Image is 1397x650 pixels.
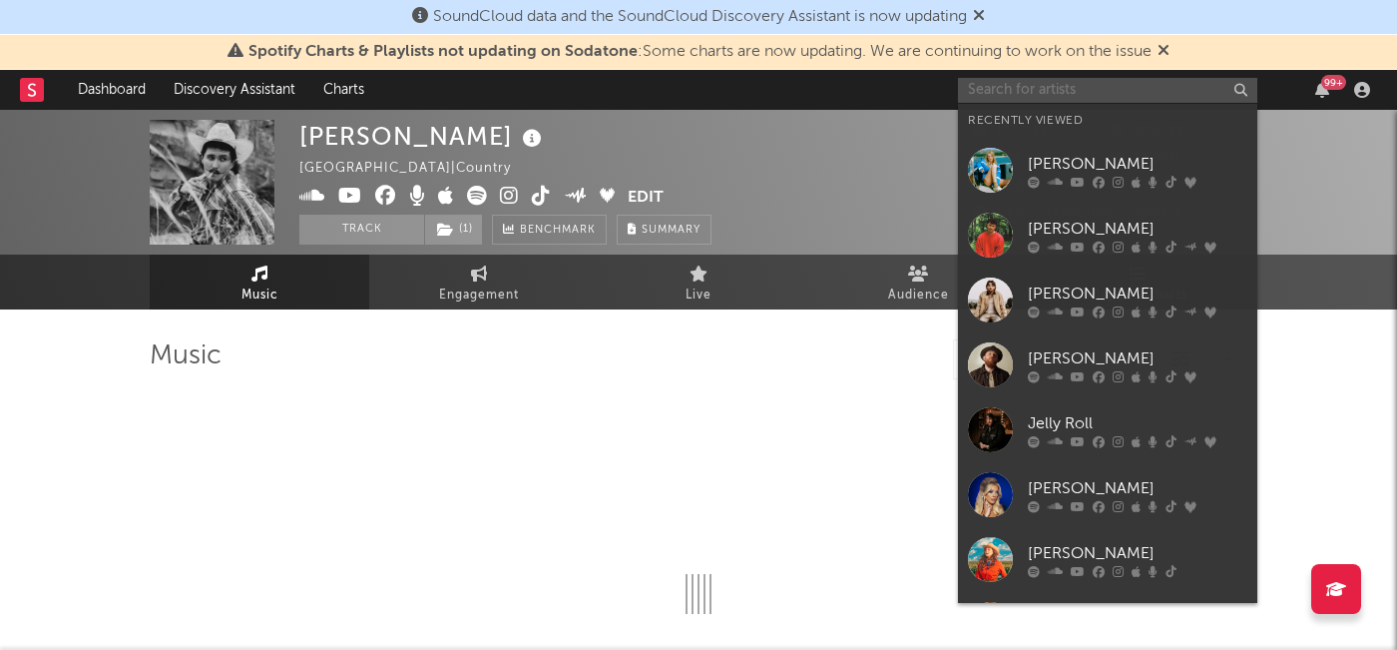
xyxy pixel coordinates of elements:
[299,215,424,245] button: Track
[425,215,482,245] button: (1)
[958,462,1257,527] a: [PERSON_NAME]
[958,268,1257,332] a: [PERSON_NAME]
[589,255,808,310] a: Live
[369,255,589,310] a: Engagement
[973,9,985,25] span: Dismiss
[958,203,1257,268] a: [PERSON_NAME]
[954,352,1164,368] input: Search by song name or URL
[160,70,309,110] a: Discovery Assistant
[309,70,378,110] a: Charts
[248,44,638,60] span: Spotify Charts & Playlists not updating on Sodatone
[1028,152,1247,176] div: [PERSON_NAME]
[958,332,1257,397] a: [PERSON_NAME]
[1315,82,1329,98] button: 99+
[617,215,711,245] button: Summary
[1028,217,1247,241] div: [PERSON_NAME]
[439,284,519,308] span: Engagement
[1028,346,1247,370] div: [PERSON_NAME]
[1028,282,1247,306] div: [PERSON_NAME]
[808,255,1028,310] a: Audience
[1158,44,1169,60] span: Dismiss
[1321,75,1346,90] div: 99 +
[433,9,967,25] span: SoundCloud data and the SoundCloud Discovery Assistant is now updating
[492,215,607,245] a: Benchmark
[150,255,369,310] a: Music
[642,225,700,236] span: Summary
[686,284,711,308] span: Live
[958,527,1257,592] a: [PERSON_NAME]
[520,219,596,243] span: Benchmark
[1028,411,1247,435] div: Jelly Roll
[888,284,949,308] span: Audience
[64,70,160,110] a: Dashboard
[958,138,1257,203] a: [PERSON_NAME]
[628,186,664,211] button: Edit
[1028,541,1247,565] div: [PERSON_NAME]
[248,44,1152,60] span: : Some charts are now updating. We are continuing to work on the issue
[424,215,483,245] span: ( 1 )
[958,397,1257,462] a: Jelly Roll
[241,284,278,308] span: Music
[299,120,547,153] div: [PERSON_NAME]
[299,157,534,181] div: [GEOGRAPHIC_DATA] | Country
[968,109,1247,133] div: Recently Viewed
[958,78,1257,103] input: Search for artists
[1028,476,1247,500] div: [PERSON_NAME]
